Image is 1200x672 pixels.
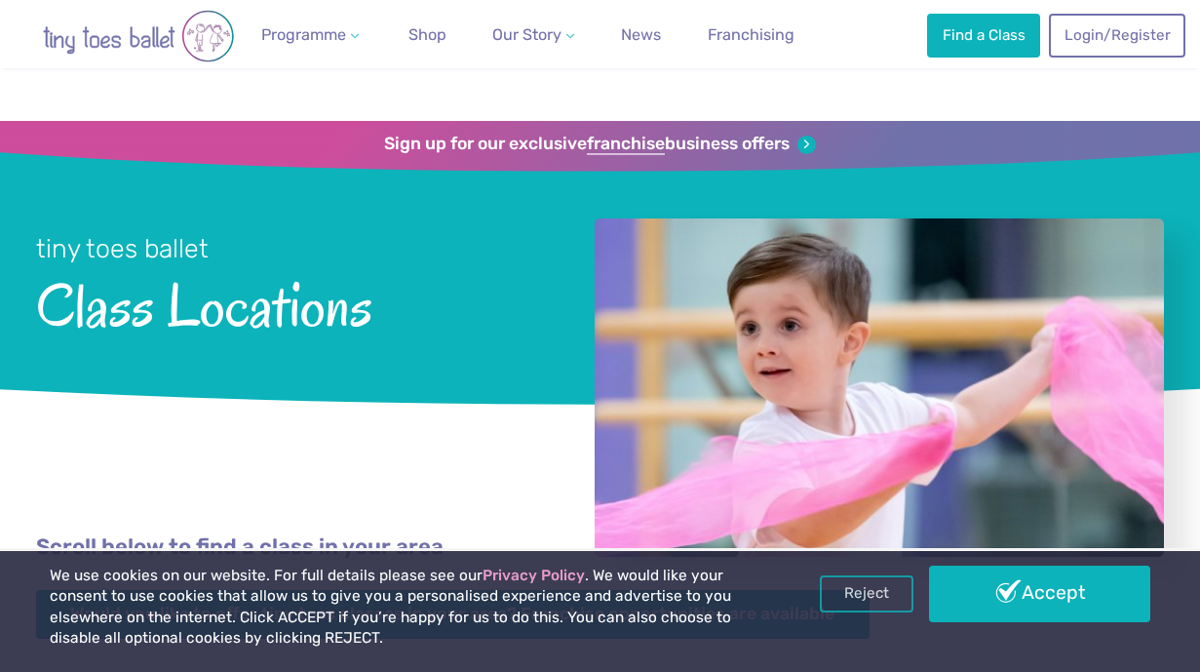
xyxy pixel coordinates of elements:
[1049,14,1185,57] a: Login/Register
[21,10,255,62] img: tiny toes ballet
[820,575,913,613] a: Reject
[36,266,544,338] span: Class Locations
[587,134,665,155] strong: franchise
[621,25,661,44] span: News
[483,567,585,584] a: Privacy Policy
[408,25,446,44] span: Shop
[253,16,367,55] a: Programme
[708,25,794,44] span: Franchising
[36,233,209,264] small: tiny toes ballet
[50,566,765,650] p: We use cookies on our website. For full details please see our . We would like your consent to us...
[384,134,816,155] a: Sign up for our exclusivefranchisebusiness offers
[613,16,669,55] a: News
[492,25,561,44] span: Our Story
[36,533,1164,563] p: Scroll below to find a class in your area
[700,16,802,55] a: Franchising
[929,566,1150,622] a: Accept
[927,14,1040,57] a: Find a Class
[401,16,454,55] a: Shop
[484,16,582,55] a: Our Story
[261,25,346,44] span: Programme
